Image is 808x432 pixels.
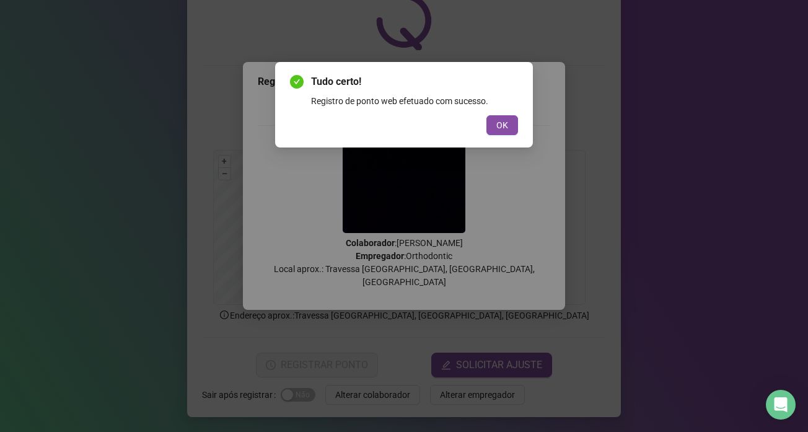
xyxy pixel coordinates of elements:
[766,390,796,420] div: Open Intercom Messenger
[311,74,518,89] span: Tudo certo!
[311,94,518,108] div: Registro de ponto web efetuado com sucesso.
[290,75,304,89] span: check-circle
[496,118,508,132] span: OK
[486,115,518,135] button: OK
